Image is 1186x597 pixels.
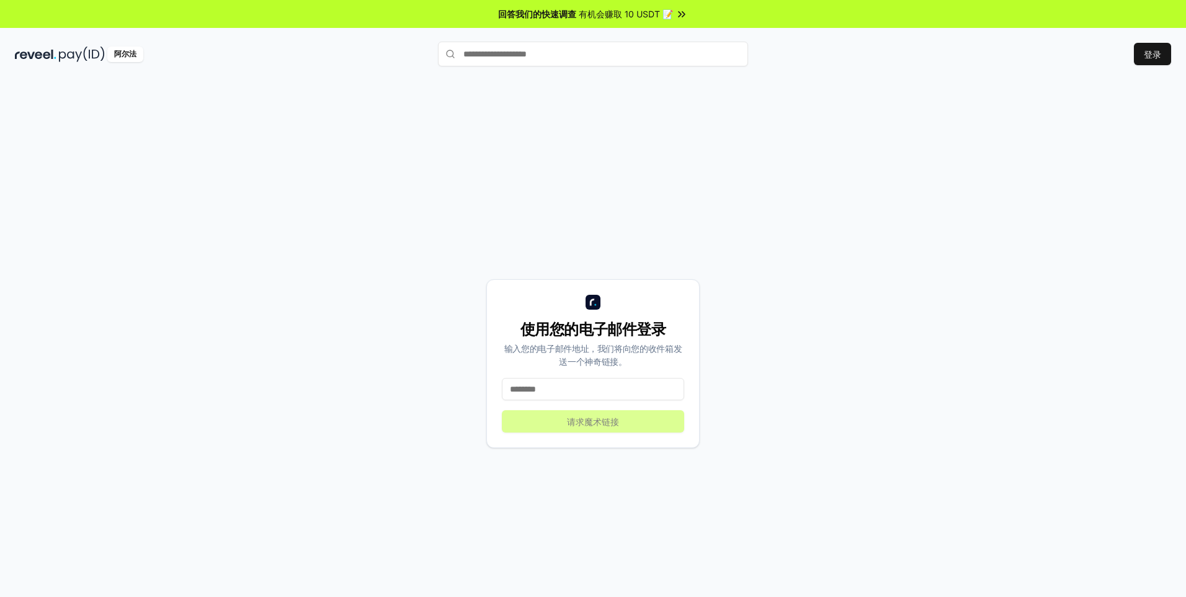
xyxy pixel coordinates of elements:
[579,7,673,20] span: 有机会赚取 10 USDT 📝
[15,47,56,62] img: reveel_dark
[498,7,576,20] span: 回答我们的快速调查
[586,295,600,310] img: logo_small
[107,47,143,62] div: 阿尔法
[502,342,684,368] div: 输入您的电子邮件地址，我们将向您的收件箱发送一个神奇链接。
[1134,43,1171,65] button: 登录
[59,47,105,62] img: pay_id
[502,320,684,339] div: 使用您的电子邮件登录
